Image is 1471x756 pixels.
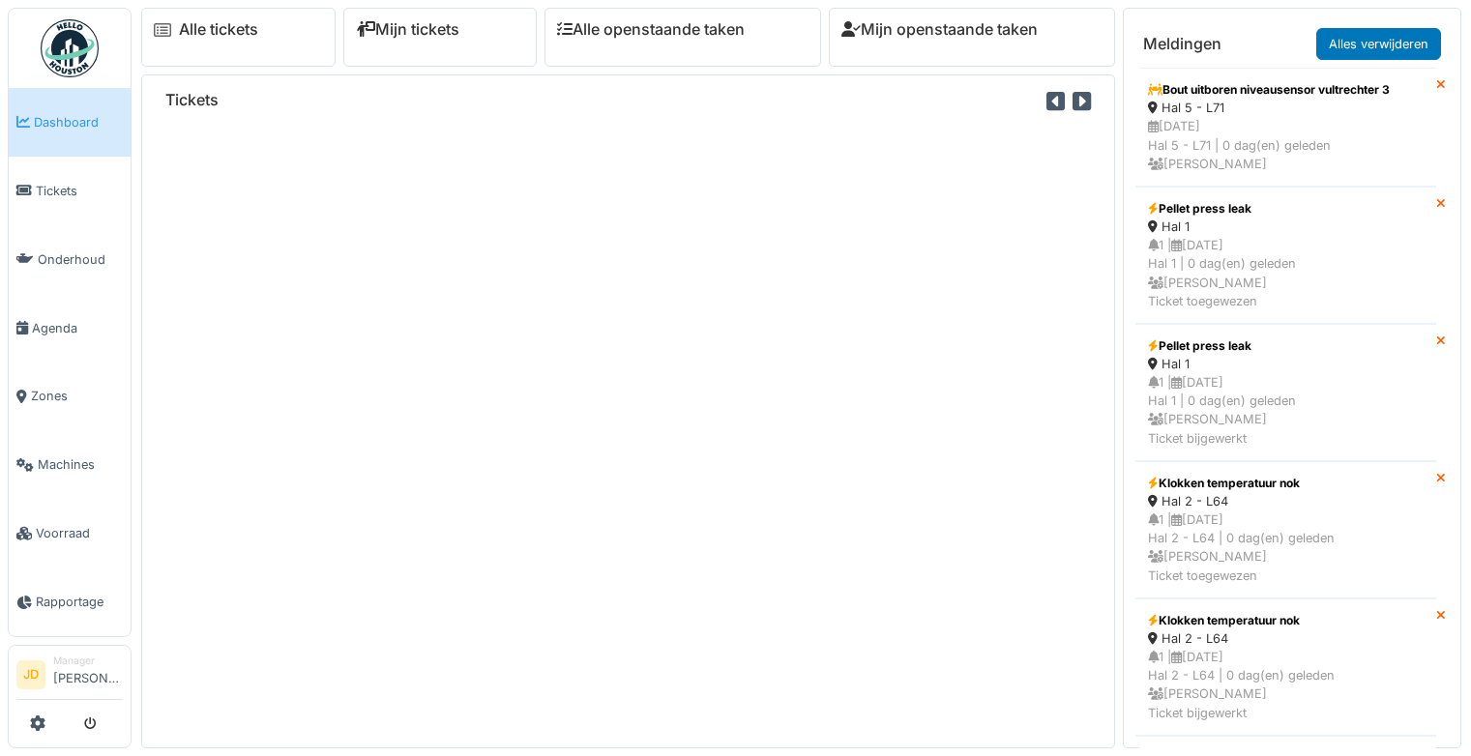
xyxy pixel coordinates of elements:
div: Pellet press leak [1148,200,1424,218]
span: Machines [38,455,123,474]
a: Mijn tickets [356,20,459,39]
div: [DATE] Hal 5 - L71 | 0 dag(en) geleden [PERSON_NAME] [1148,117,1424,173]
div: 1 | [DATE] Hal 2 - L64 | 0 dag(en) geleden [PERSON_NAME] Ticket toegewezen [1148,510,1424,585]
a: Pellet press leak Hal 1 1 |[DATE]Hal 1 | 0 dag(en) geleden [PERSON_NAME]Ticket bijgewerkt [1135,324,1436,461]
div: Klokken temperatuur nok [1148,475,1424,492]
a: Machines [9,431,131,500]
div: Hal 1 [1148,355,1424,373]
div: Hal 2 - L64 [1148,629,1424,648]
div: Klokken temperatuur nok [1148,612,1424,629]
div: Bout uitboren niveausensor vultrechter 3 [1148,81,1424,99]
a: Zones [9,363,131,431]
span: Tickets [36,182,123,200]
div: 1 | [DATE] Hal 1 | 0 dag(en) geleden [PERSON_NAME] Ticket bijgewerkt [1148,373,1424,448]
div: Hal 1 [1148,218,1424,236]
div: Manager [53,654,123,668]
h6: Meldingen [1143,35,1221,53]
a: Voorraad [9,499,131,567]
div: Hal 2 - L64 [1148,492,1424,510]
span: Dashboard [34,113,123,131]
span: Rapportage [36,593,123,611]
a: Onderhoud [9,225,131,294]
a: Dashboard [9,88,131,157]
a: Alles verwijderen [1316,28,1441,60]
a: Mijn openstaande taken [841,20,1038,39]
a: Klokken temperatuur nok Hal 2 - L64 1 |[DATE]Hal 2 - L64 | 0 dag(en) geleden [PERSON_NAME]Ticket ... [1135,461,1436,598]
a: Alle openstaande taken [557,20,745,39]
div: 1 | [DATE] Hal 2 - L64 | 0 dag(en) geleden [PERSON_NAME] Ticket bijgewerkt [1148,648,1424,722]
span: Voorraad [36,524,123,542]
a: Pellet press leak Hal 1 1 |[DATE]Hal 1 | 0 dag(en) geleden [PERSON_NAME]Ticket toegewezen [1135,187,1436,324]
a: Tickets [9,157,131,225]
a: Agenda [9,294,131,363]
div: Pellet press leak [1148,337,1424,355]
span: Agenda [32,319,123,337]
div: Hal 5 - L71 [1148,99,1424,117]
li: JD [16,660,45,689]
a: Bout uitboren niveausensor vultrechter 3 Hal 5 - L71 [DATE]Hal 5 - L71 | 0 dag(en) geleden [PERSO... [1135,68,1436,187]
img: Badge_color-CXgf-gQk.svg [41,19,99,77]
a: JD Manager[PERSON_NAME] [16,654,123,700]
li: [PERSON_NAME] [53,654,123,695]
span: Zones [31,387,123,405]
div: 1 | [DATE] Hal 1 | 0 dag(en) geleden [PERSON_NAME] Ticket toegewezen [1148,236,1424,310]
a: Klokken temperatuur nok Hal 2 - L64 1 |[DATE]Hal 2 - L64 | 0 dag(en) geleden [PERSON_NAME]Ticket ... [1135,598,1436,736]
span: Onderhoud [38,250,123,269]
a: Rapportage [9,567,131,636]
h6: Tickets [165,91,219,109]
a: Alle tickets [179,20,258,39]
